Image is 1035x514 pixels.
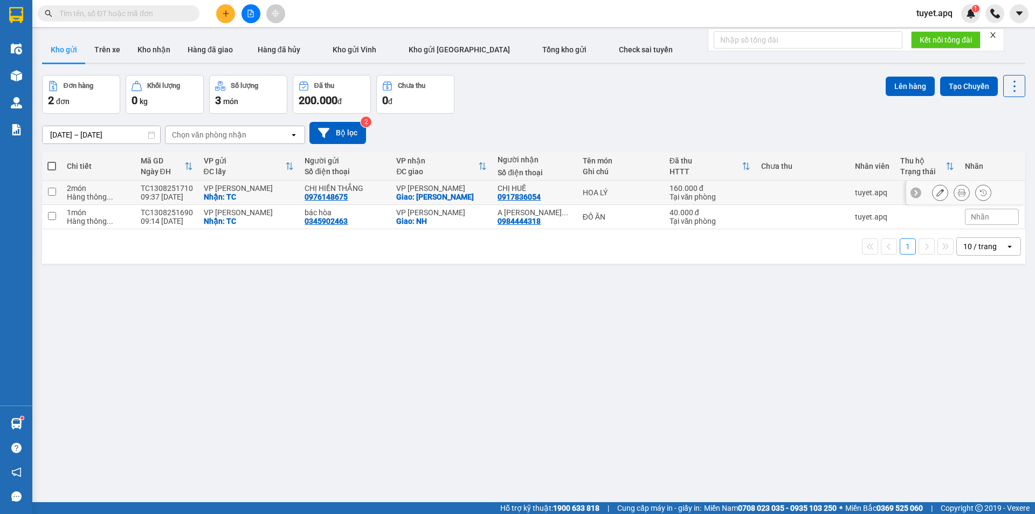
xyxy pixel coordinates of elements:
[11,418,22,429] img: warehouse-icon
[42,37,86,63] button: Kho gửi
[9,7,23,23] img: logo-vxr
[223,97,238,106] span: món
[583,188,659,197] div: HOA LÝ
[11,443,22,453] span: question-circle
[64,82,93,90] div: Đơn hàng
[971,213,989,221] span: Nhãn
[670,193,750,201] div: Tại văn phòng
[56,97,70,106] span: đơn
[141,167,184,176] div: Ngày ĐH
[498,217,541,225] div: 0984444318
[398,82,425,90] div: Chưa thu
[895,152,960,181] th: Toggle SortBy
[209,75,287,114] button: Số lượng3món
[179,37,241,63] button: Hàng đã giao
[670,217,750,225] div: Tại văn phòng
[738,504,837,512] strong: 0708 023 035 - 0935 103 250
[583,213,659,221] div: ĐỒ ĂN
[67,208,129,217] div: 1 món
[132,94,137,107] span: 0
[140,97,148,106] span: kg
[845,502,923,514] span: Miền Bắc
[382,94,388,107] span: 0
[965,162,1019,170] div: Nhãn
[855,162,889,170] div: Nhân viên
[11,491,22,502] span: message
[388,97,392,106] span: đ
[974,5,977,12] span: 1
[204,167,286,176] div: ĐC lấy
[129,37,179,63] button: Kho nhận
[141,184,193,193] div: TC1308251710
[498,155,571,164] div: Người nhận
[141,156,184,165] div: Mã GD
[11,43,22,54] img: warehouse-icon
[940,77,998,96] button: Tạo Chuyến
[67,184,129,193] div: 2 món
[333,45,376,54] span: Kho gửi Vinh
[361,116,371,127] sup: 2
[272,10,279,17] span: aim
[989,31,997,39] span: close
[670,156,742,165] div: Đã thu
[204,217,294,225] div: Nhận: TC
[498,168,571,177] div: Số điện thoại
[204,208,294,217] div: VP [PERSON_NAME]
[396,167,478,176] div: ĐC giao
[204,156,286,165] div: VP gửi
[305,156,385,165] div: Người gửi
[855,188,889,197] div: tuyet.apq
[886,77,935,96] button: Lên hàng
[135,152,198,181] th: Toggle SortBy
[20,416,24,420] sup: 1
[932,184,948,201] div: Sửa đơn hàng
[396,156,478,165] div: VP nhận
[289,131,298,139] svg: open
[704,502,837,514] span: Miền Nam
[855,213,889,221] div: tuyet.apq
[608,502,609,514] span: |
[376,75,454,114] button: Chưa thu0đ
[966,9,976,18] img: icon-new-feature
[48,94,54,107] span: 2
[258,45,300,54] span: Hàng đã hủy
[141,208,193,217] div: TC1308251690
[900,156,946,165] div: Thu hộ
[670,184,750,193] div: 160.000 đ
[86,37,129,63] button: Trên xe
[396,217,487,225] div: Giao: NH
[67,162,129,170] div: Chi tiết
[141,217,193,225] div: 09:14 [DATE]
[1005,242,1014,251] svg: open
[293,75,371,114] button: Đã thu200.000đ
[542,45,586,54] span: Tổng kho gửi
[309,122,366,144] button: Bộ lọc
[11,97,22,108] img: warehouse-icon
[247,10,254,17] span: file-add
[975,504,983,512] span: copyright
[42,75,120,114] button: Đơn hàng2đơn
[839,506,843,510] span: ⚪️
[714,31,902,49] input: Nhập số tổng đài
[204,184,294,193] div: VP [PERSON_NAME]
[963,241,997,252] div: 10 / trang
[920,34,972,46] span: Kết nối tổng đài
[761,162,844,170] div: Chưa thu
[314,82,334,90] div: Đã thu
[266,4,285,23] button: aim
[409,45,510,54] span: Kho gửi [GEOGRAPHIC_DATA]
[664,152,756,181] th: Toggle SortBy
[972,5,979,12] sup: 1
[107,193,113,201] span: ...
[305,217,348,225] div: 0345902463
[619,45,673,54] span: Check sai tuyến
[45,10,52,17] span: search
[583,156,659,165] div: Tên món
[337,97,342,106] span: đ
[396,184,487,193] div: VP [PERSON_NAME]
[990,9,1000,18] img: phone-icon
[908,6,961,20] span: tuyet.apq
[900,238,916,255] button: 1
[500,502,599,514] span: Hỗ trợ kỹ thuật:
[498,184,571,193] div: CHỊ HUẾ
